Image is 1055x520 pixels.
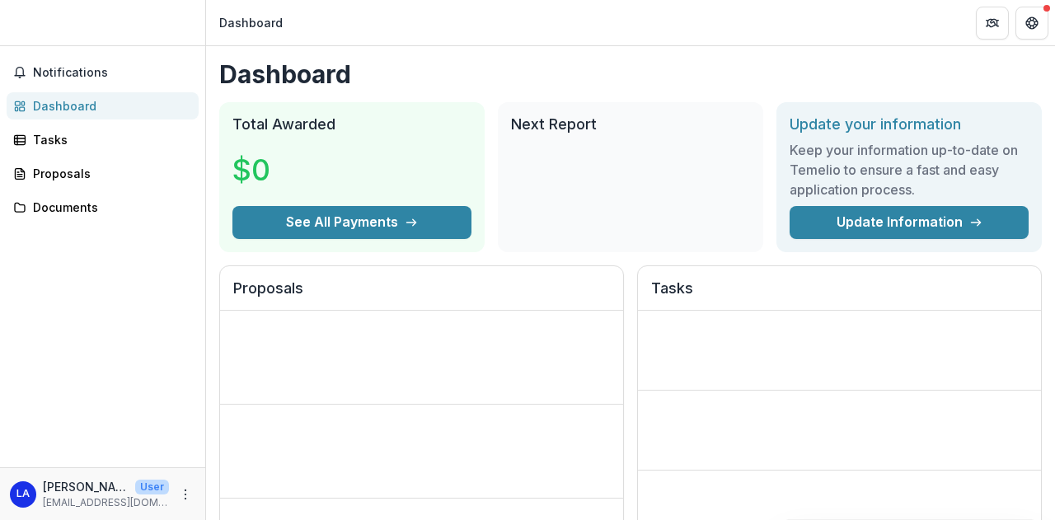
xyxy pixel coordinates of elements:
[7,59,199,86] button: Notifications
[790,206,1029,239] a: Update Information
[33,131,185,148] div: Tasks
[43,495,169,510] p: [EMAIL_ADDRESS][DOMAIN_NAME]
[176,485,195,504] button: More
[651,279,1028,311] h2: Tasks
[1015,7,1048,40] button: Get Help
[33,66,192,80] span: Notifications
[232,206,471,239] button: See All Payments
[213,11,289,35] nav: breadcrumb
[790,115,1029,134] h2: Update your information
[511,115,750,134] h2: Next Report
[7,126,199,153] a: Tasks
[43,478,129,495] p: [PERSON_NAME] Info Account
[33,97,185,115] div: Dashboard
[33,199,185,216] div: Documents
[33,165,185,182] div: Proposals
[790,140,1029,199] h3: Keep your information up-to-date on Temelio to ensure a fast and easy application process.
[219,59,1042,89] h1: Dashboard
[7,92,199,119] a: Dashboard
[233,279,610,311] h2: Proposals
[219,14,283,31] div: Dashboard
[7,160,199,187] a: Proposals
[232,148,356,192] h3: $0
[16,489,30,499] div: Lavelle Info Account
[7,194,199,221] a: Documents
[232,115,471,134] h2: Total Awarded
[976,7,1009,40] button: Partners
[135,480,169,494] p: User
